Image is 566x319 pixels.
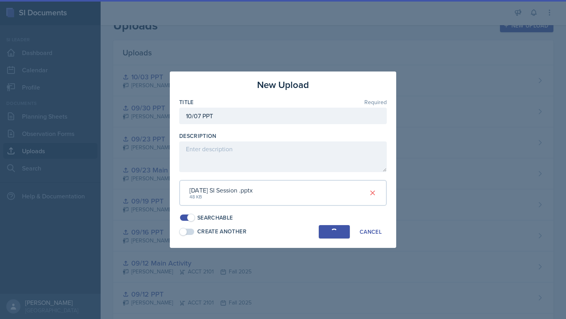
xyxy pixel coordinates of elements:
[364,99,387,105] span: Required
[179,98,194,106] label: Title
[189,185,253,195] div: [DATE] SI Session .pptx
[360,229,382,235] div: Cancel
[355,225,387,238] button: Cancel
[189,193,253,200] div: 48 KB
[197,214,233,222] div: Searchable
[179,132,217,140] label: Description
[197,227,246,236] div: Create Another
[257,78,309,92] h3: New Upload
[179,108,387,124] input: Enter title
